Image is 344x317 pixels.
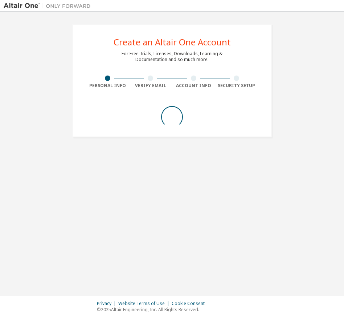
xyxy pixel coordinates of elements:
div: Privacy [97,301,118,306]
div: Account Info [172,83,215,89]
div: Personal Info [86,83,129,89]
div: Security Setup [215,83,258,89]
div: Website Terms of Use [118,301,172,306]
img: Altair One [4,2,94,9]
p: © 2025 Altair Engineering, Inc. All Rights Reserved. [97,306,209,313]
div: Cookie Consent [172,301,209,306]
div: Create an Altair One Account [114,38,231,46]
div: For Free Trials, Licenses, Downloads, Learning & Documentation and so much more. [122,51,222,62]
div: Verify Email [129,83,172,89]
